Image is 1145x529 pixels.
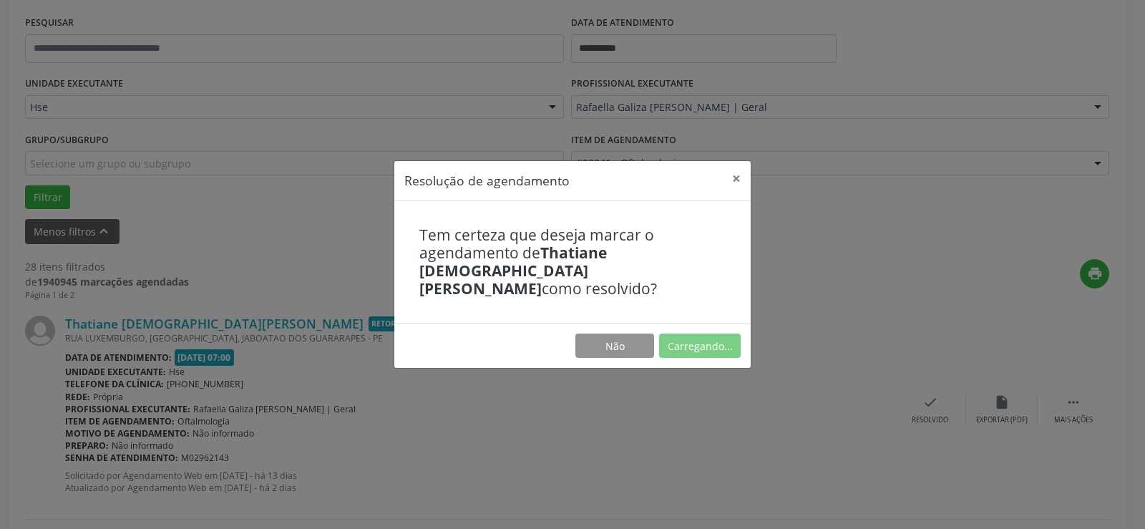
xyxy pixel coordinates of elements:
button: Carregando... [659,334,741,358]
h4: Tem certeza que deseja marcar o agendamento de como resolvido? [419,226,726,299]
button: Não [575,334,654,358]
button: Close [722,161,751,196]
b: Thatiane [DEMOGRAPHIC_DATA][PERSON_NAME] [419,243,607,299]
h5: Resolução de agendamento [404,171,570,190]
